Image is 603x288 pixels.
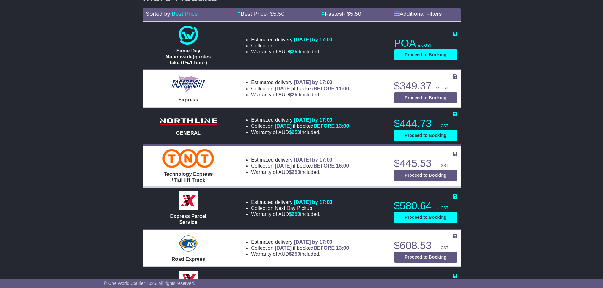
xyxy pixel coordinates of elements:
[289,49,300,54] span: $
[267,11,284,17] span: - $
[394,157,457,170] p: $445.53
[251,79,349,85] li: Estimated delivery
[394,49,457,60] button: Proceed to Booking
[172,11,198,17] a: Best Price
[294,199,332,205] span: [DATE] by 17:00
[178,234,199,253] img: Hunter Express: Road Express
[251,205,332,211] li: Collection
[166,48,211,65] span: Same Day Nationwide(quotes take 0.5-1 hour)
[289,92,300,97] span: $
[251,86,349,92] li: Collection
[394,117,457,130] p: $444.73
[170,213,207,225] span: Express Parcel Service
[435,163,448,168] span: inc GST
[394,92,457,103] button: Proceed to Booking
[435,206,448,210] span: inc GST
[289,211,300,217] span: $
[313,163,335,169] span: BEFORE
[313,86,335,91] span: BEFORE
[251,43,332,49] li: Collection
[336,163,349,169] span: 16:00
[179,26,198,45] img: One World Courier: Same Day Nationwide(quotes take 0.5-1 hour)
[394,11,442,17] a: Additional Filters
[275,163,292,169] span: [DATE]
[179,97,198,102] span: Express
[275,245,349,251] span: if booked
[251,251,349,257] li: Warranty of AUD included.
[292,251,300,257] span: 250
[273,11,284,17] span: 5.50
[294,157,332,162] span: [DATE] by 17:00
[251,245,349,251] li: Collection
[394,212,457,223] button: Proceed to Booking
[394,130,457,141] button: Proceed to Booking
[275,123,349,129] span: if booked
[292,49,300,54] span: 250
[313,245,335,251] span: BEFORE
[251,239,349,245] li: Estimated delivery
[294,37,332,42] span: [DATE] by 17:00
[179,191,198,210] img: Border Express: Express Parcel Service
[292,169,300,175] span: 250
[343,11,361,17] span: - $
[176,130,201,136] span: GENERAL
[251,157,349,163] li: Estimated delivery
[162,149,214,168] img: TNT Domestic: Technology Express / Tail lift Truck
[251,129,349,135] li: Warranty of AUD included.
[394,252,457,263] button: Proceed to Booking
[289,169,300,175] span: $
[294,239,332,245] span: [DATE] by 17:00
[275,163,349,169] span: if booked
[292,92,300,97] span: 250
[251,117,349,123] li: Estimated delivery
[275,123,292,129] span: [DATE]
[418,43,432,48] span: inc GST
[435,124,448,128] span: inc GST
[146,11,170,17] span: Sorted by
[251,49,332,55] li: Warranty of AUD included.
[350,11,361,17] span: 5.50
[157,116,220,127] img: Northline Distribution: GENERAL
[251,37,332,43] li: Estimated delivery
[289,251,300,257] span: $
[321,11,361,17] a: Fastest- $5.50
[275,86,349,91] span: if booked
[435,86,448,90] span: inc GST
[251,211,332,217] li: Warranty of AUD included.
[394,37,457,50] p: POA
[336,245,349,251] span: 13:00
[251,92,349,98] li: Warranty of AUD included.
[251,163,349,169] li: Collection
[289,130,300,135] span: $
[336,123,349,129] span: 13:00
[164,171,213,183] span: Technology Express / Tail lift Truck
[170,75,206,94] img: Tasfreight: Express
[394,199,457,212] p: $580.64
[292,211,300,217] span: 250
[313,123,335,129] span: BEFORE
[394,80,457,92] p: $349.37
[435,246,448,250] span: inc GST
[275,245,292,251] span: [DATE]
[292,130,300,135] span: 250
[104,281,195,286] span: © One World Courier 2025. All rights reserved.
[394,239,457,252] p: $608.53
[394,170,457,181] button: Proceed to Booking
[251,279,332,285] li: Estimated delivery
[275,205,312,211] span: Next Day Pickup
[251,199,332,205] li: Estimated delivery
[251,123,349,129] li: Collection
[275,86,292,91] span: [DATE]
[237,11,284,17] a: Best Price- $5.50
[294,80,332,85] span: [DATE] by 17:00
[336,86,349,91] span: 11:00
[294,117,332,123] span: [DATE] by 17:00
[172,256,205,262] span: Road Express
[251,169,349,175] li: Warranty of AUD included.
